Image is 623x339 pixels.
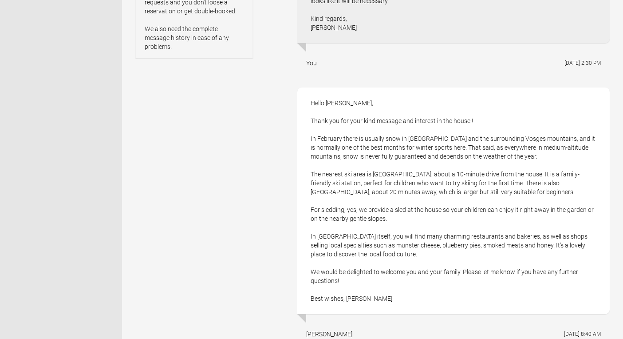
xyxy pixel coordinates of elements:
[306,330,352,339] div: [PERSON_NAME]
[564,331,601,337] flynt-date-display: [DATE] 8:40 AM
[297,88,610,314] div: Hello [PERSON_NAME], Thank you for your kind message and interest in the house ! In February ther...
[306,59,317,68] div: You
[564,60,601,66] flynt-date-display: [DATE] 2:30 PM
